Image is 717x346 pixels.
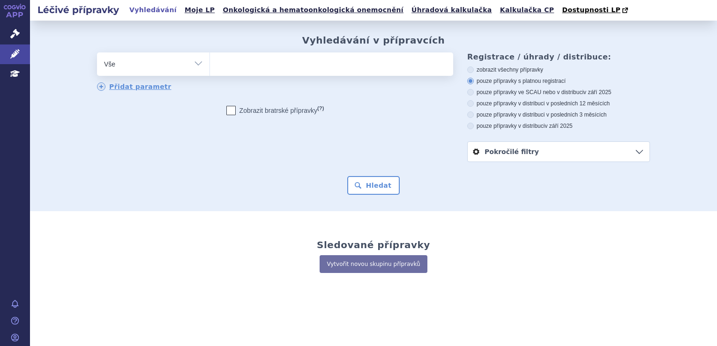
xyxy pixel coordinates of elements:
[497,4,557,16] a: Kalkulačka CP
[30,3,127,16] h2: Léčivé přípravky
[559,4,633,17] a: Dostupnosti LP
[468,142,650,162] a: Pokročilé filtry
[562,6,620,14] span: Dostupnosti LP
[302,35,445,46] h2: Vyhledávání v přípravcích
[226,106,324,115] label: Zobrazit bratrské přípravky
[467,66,650,74] label: zobrazit všechny přípravky
[317,105,324,111] abbr: (?)
[467,52,650,61] h3: Registrace / úhrady / distribuce:
[545,123,572,129] span: v září 2025
[182,4,217,16] a: Moje LP
[317,239,430,250] h2: Sledované přípravky
[467,88,650,96] label: pouze přípravky ve SCAU nebo v distribuci
[320,255,427,273] a: Vytvořit novou skupinu přípravků
[347,176,400,195] button: Hledat
[467,122,650,130] label: pouze přípravky v distribuci
[409,4,495,16] a: Úhradová kalkulačka
[467,100,650,107] label: pouze přípravky v distribuci v posledních 12 měsících
[467,77,650,85] label: pouze přípravky s platnou registrací
[97,82,172,91] a: Přidat parametr
[220,4,406,16] a: Onkologická a hematoonkologická onemocnění
[127,4,179,16] a: Vyhledávání
[583,89,611,96] span: v září 2025
[467,111,650,118] label: pouze přípravky v distribuci v posledních 3 měsících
